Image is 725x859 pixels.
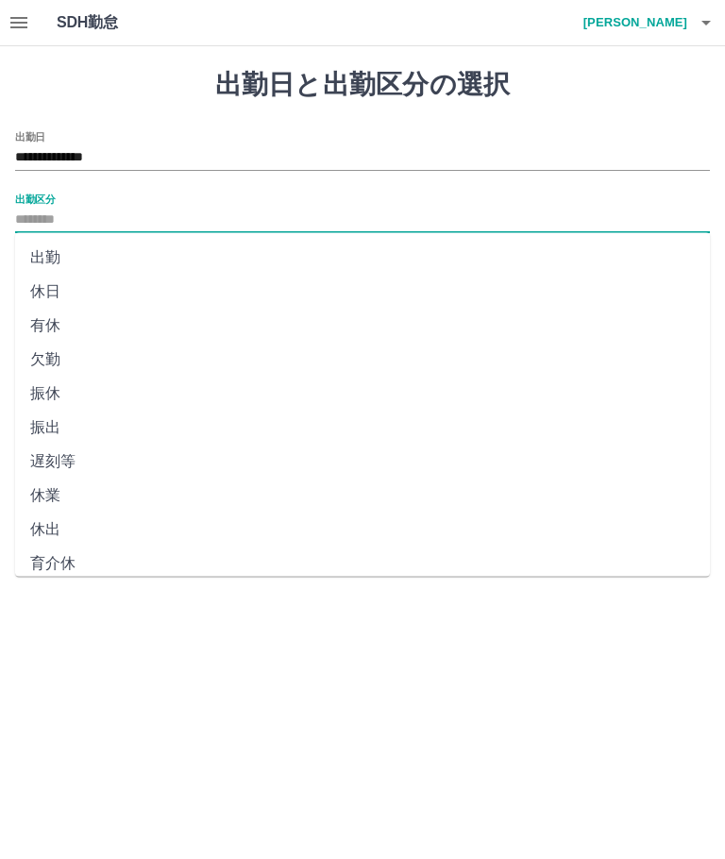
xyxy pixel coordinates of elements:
label: 出勤日 [15,129,45,143]
li: 欠勤 [15,343,710,377]
li: 振休 [15,377,710,411]
label: 出勤区分 [15,192,55,206]
h1: 出勤日と出勤区分の選択 [15,69,710,101]
li: 育介休 [15,547,710,581]
li: 振出 [15,411,710,445]
li: 休業 [15,479,710,513]
li: 休日 [15,275,710,309]
li: 遅刻等 [15,445,710,479]
li: 有休 [15,309,710,343]
li: 休出 [15,513,710,547]
li: 出勤 [15,241,710,275]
